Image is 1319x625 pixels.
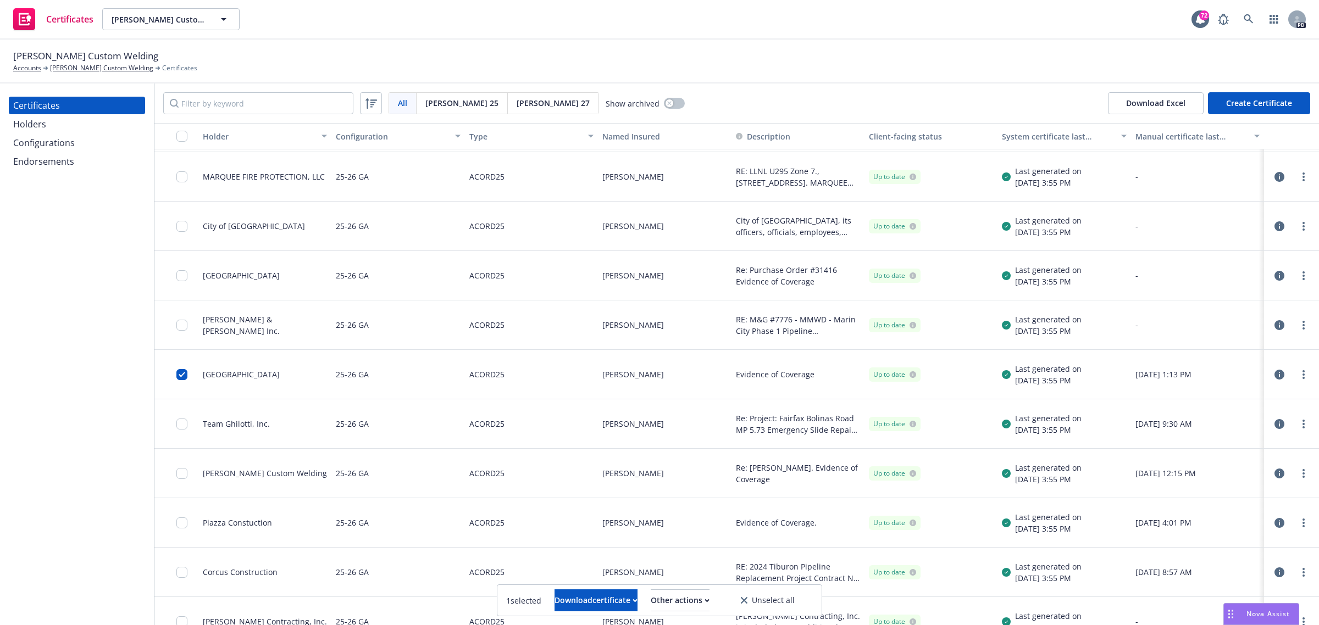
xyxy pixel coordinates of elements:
button: Create Certificate [1208,92,1310,114]
div: [PERSON_NAME] [598,300,731,350]
div: 25-26 GA [336,455,369,491]
div: Up to date [873,419,916,429]
a: more [1297,417,1310,431]
button: Other actions [651,589,710,611]
input: Toggle Row Selected [176,270,187,281]
button: Type [465,123,598,149]
div: Last generated on [1015,264,1082,276]
div: [DATE] 3:55 PM [1015,473,1082,485]
div: ACORD25 [469,406,505,442]
input: Toggle Row Selected [176,171,187,182]
div: [DATE] 3:55 PM [1015,572,1082,584]
span: [PERSON_NAME] Custom Welding [112,14,207,25]
button: Configuration [331,123,464,149]
a: more [1297,368,1310,381]
div: [DATE] 3:55 PM [1015,325,1082,337]
span: Nova Assist [1246,609,1290,618]
span: [PERSON_NAME] 27 [517,97,590,109]
input: Toggle Row Selected [176,369,187,380]
div: Last generated on [1015,412,1082,424]
div: 25-26 GA [336,505,369,540]
div: - [1135,319,1260,331]
button: Holder [198,123,331,149]
div: [GEOGRAPHIC_DATA] [203,369,280,380]
div: 25-26 GA [336,356,369,392]
a: more [1297,269,1310,282]
div: Download certificate [555,590,638,611]
div: ACORD25 [469,554,505,590]
button: Re: Project: Fairfax Bolinas Road MP 5.73 Emergency Slide Repair, [GEOGRAPHIC_DATA] MP 5.73 [GEOG... [736,412,860,436]
input: Toggle Row Selected [176,567,187,578]
div: [DATE] 1:13 PM [1135,369,1260,380]
div: 25-26 GA [336,406,369,442]
div: Up to date [873,271,916,281]
a: Switch app [1263,8,1285,30]
div: Other actions [651,590,710,611]
span: Show archived [606,98,659,109]
a: more [1297,170,1310,183]
span: RE: LLNL U295 Zone 7., [STREET_ADDRESS]. MARQUEE FIRE PROTECTION, LLC its officers & directors ar... [736,165,860,188]
div: 25-26 GA [336,159,369,194]
div: [DATE] 3:55 PM [1015,375,1082,386]
div: ACORD25 [469,159,505,194]
a: Search [1238,8,1260,30]
div: ACORD25 [469,455,505,491]
a: Configurations [9,134,145,152]
input: Toggle Row Selected [176,468,187,479]
div: ACORD25 [469,307,505,343]
span: Evidence of Coverage. [736,517,817,528]
button: Named Insured [598,123,731,149]
div: [PERSON_NAME] [598,202,731,251]
div: Endorsements [13,153,74,170]
span: Unselect all [752,596,795,604]
div: Named Insured [602,131,727,142]
span: Certificates [46,15,93,24]
div: [DATE] 4:01 PM [1135,517,1260,528]
div: Last generated on [1015,462,1082,473]
input: Select all [176,131,187,142]
button: Unselect all [723,589,813,611]
a: Certificates [9,4,98,35]
div: [DATE] 12:15 PM [1135,467,1260,479]
div: [DATE] 3:55 PM [1015,226,1082,238]
span: 1 selected [506,595,541,606]
div: [PERSON_NAME] [598,498,731,548]
div: - [1135,270,1260,281]
div: City of [GEOGRAPHIC_DATA] [203,220,305,232]
button: RE: 2024 Tiburon Pipeline Replacement Project Contract No. 2014 [DATE], [GEOGRAPHIC_DATA], [STREE... [736,561,860,584]
div: [DATE] 3:55 PM [1015,177,1082,188]
a: Endorsements [9,153,145,170]
button: City of [GEOGRAPHIC_DATA], its officers, officials, employees, agents and volunteers is included ... [736,215,860,238]
div: Last generated on [1015,610,1082,622]
div: Team Ghilotti, Inc. [203,418,270,429]
div: Drag to move [1224,604,1238,624]
div: 72 [1199,10,1209,20]
a: more [1297,516,1310,529]
div: Holder [203,131,315,142]
div: Client-facing status [869,131,993,142]
div: [DATE] 9:30 AM [1135,418,1260,429]
div: Type [469,131,581,142]
div: Certificates [13,97,60,114]
span: Certificates [162,63,197,73]
button: RE: M&G #7776 - MMWD - Marin City Phase 1 Pipeline Replacement project. [PERSON_NAME] & [PERSON_N... [736,314,860,337]
button: Re: Purchase Order #31416 Evidence of Coverage [736,264,860,287]
div: Configuration [336,131,448,142]
div: 25-26 GA [336,208,369,244]
button: System certificate last generated [997,123,1130,149]
input: Filter by keyword [163,92,353,114]
div: Configurations [13,134,75,152]
div: ACORD25 [469,356,505,392]
a: more [1297,220,1310,233]
div: Manual certificate last generated [1135,131,1248,142]
div: Up to date [873,518,916,528]
input: Toggle Row Selected [176,418,187,429]
div: Last generated on [1015,314,1082,325]
a: Accounts [13,63,41,73]
input: Toggle Row Selected [176,320,187,331]
div: System certificate last generated [1002,131,1114,142]
div: [DATE] 3:55 PM [1015,424,1082,436]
